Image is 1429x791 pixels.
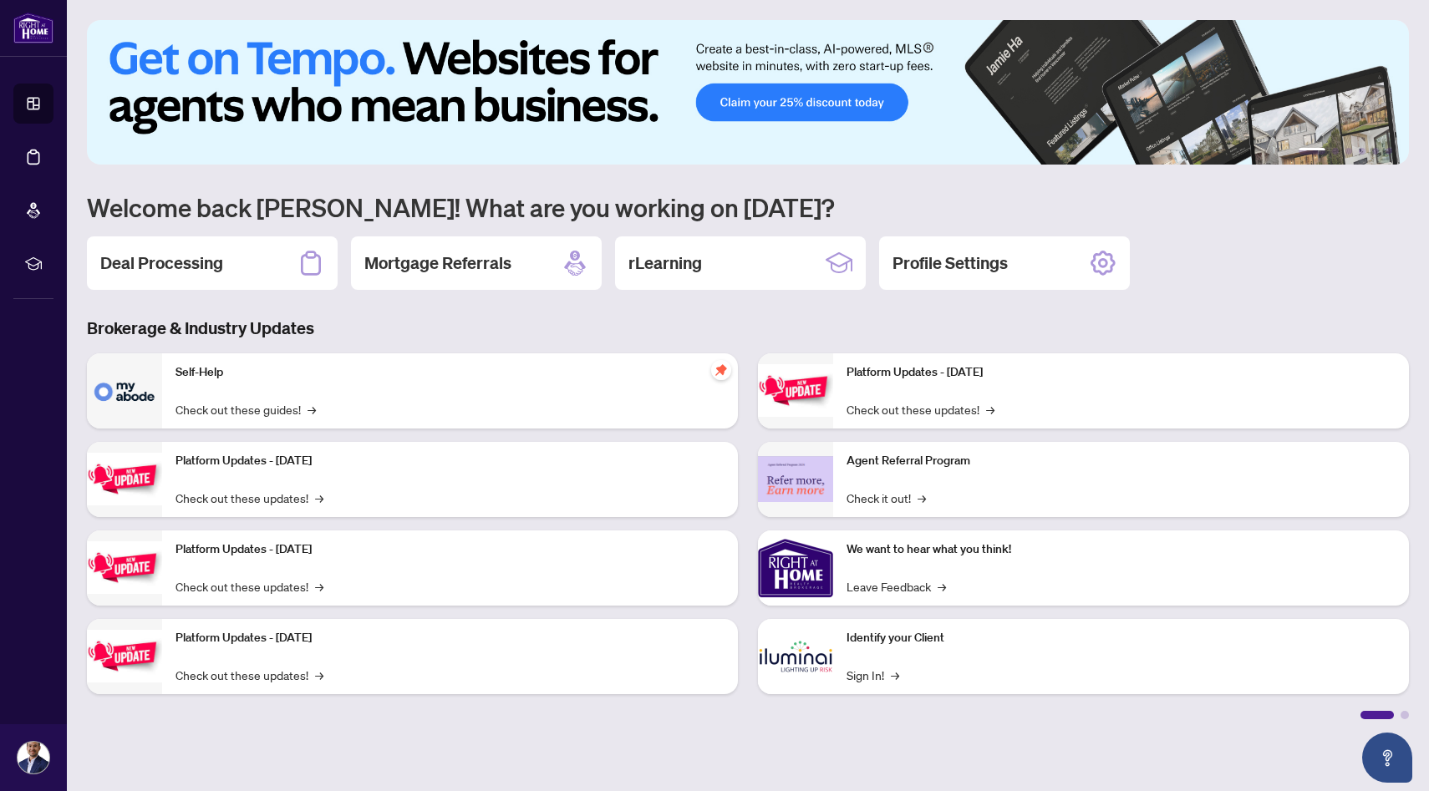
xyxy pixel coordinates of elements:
[87,317,1409,340] h3: Brokerage & Industry Updates
[315,489,323,507] span: →
[1362,733,1412,783] button: Open asap
[847,489,926,507] a: Check it out!→
[315,577,323,596] span: →
[892,251,1008,275] h2: Profile Settings
[1332,148,1339,155] button: 2
[175,666,323,684] a: Check out these updates!→
[758,619,833,694] img: Identify your Client
[891,666,899,684] span: →
[87,453,162,505] img: Platform Updates - September 16, 2025
[711,360,731,380] span: pushpin
[175,400,316,418] a: Check out these guides!→
[175,452,725,470] p: Platform Updates - [DATE]
[986,400,994,418] span: →
[13,13,53,43] img: logo
[758,364,833,417] img: Platform Updates - June 23, 2025
[628,251,702,275] h2: rLearning
[18,742,49,773] img: Profile Icon
[758,530,833,606] img: We want to hear what you think!
[175,363,725,382] p: Self-Help
[847,577,946,596] a: Leave Feedback→
[175,540,725,559] p: Platform Updates - [DATE]
[847,452,1396,470] p: Agent Referral Program
[847,540,1396,559] p: We want to hear what you think!
[1386,148,1392,155] button: 6
[847,666,899,684] a: Sign In!→
[847,629,1396,647] p: Identify your Client
[758,456,833,502] img: Agent Referral Program
[1372,148,1379,155] button: 5
[938,577,946,596] span: →
[315,666,323,684] span: →
[175,489,323,507] a: Check out these updates!→
[87,20,1409,165] img: Slide 0
[1359,148,1365,155] button: 4
[364,251,511,275] h2: Mortgage Referrals
[100,251,223,275] h2: Deal Processing
[175,629,725,647] p: Platform Updates - [DATE]
[175,577,323,596] a: Check out these updates!→
[847,400,994,418] a: Check out these updates!→
[87,541,162,594] img: Platform Updates - July 21, 2025
[308,400,316,418] span: →
[1299,148,1325,155] button: 1
[87,191,1409,223] h1: Welcome back [PERSON_NAME]! What are you working on [DATE]?
[87,630,162,682] img: Platform Updates - July 8, 2025
[1345,148,1352,155] button: 3
[918,489,926,507] span: →
[847,363,1396,382] p: Platform Updates - [DATE]
[87,353,162,428] img: Self-Help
